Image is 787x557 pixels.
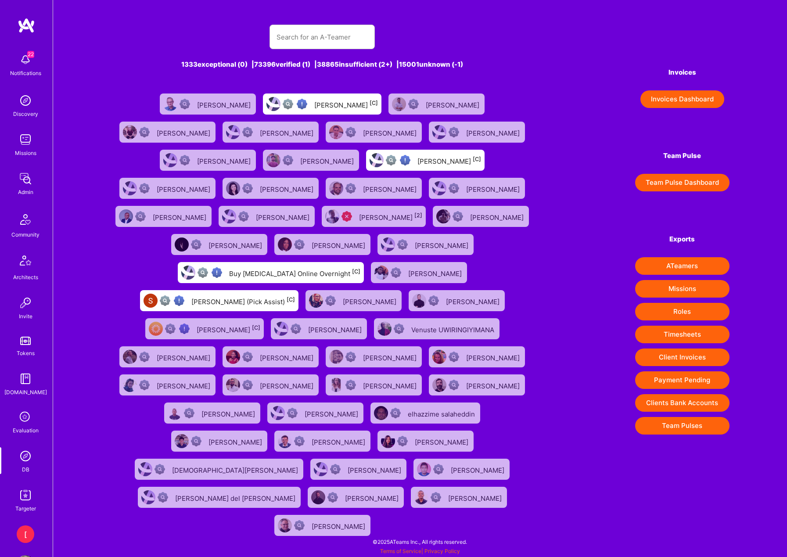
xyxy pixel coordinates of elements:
[157,126,212,138] div: [PERSON_NAME]
[322,174,425,202] a: User AvatarNot Scrubbed[PERSON_NAME]
[363,351,418,363] div: [PERSON_NAME]
[635,152,730,160] h4: Team Pulse
[448,492,503,503] div: [PERSON_NAME]
[165,323,176,334] img: Not fully vetted
[363,126,418,138] div: [PERSON_NAME]
[309,294,323,308] img: User Avatar
[271,511,374,539] a: User AvatarNot Scrubbed[PERSON_NAME]
[408,407,477,419] div: elhazzime salaheddin
[155,464,165,474] img: Not Scrubbed
[635,280,730,298] button: Missions
[446,295,501,306] div: [PERSON_NAME]
[135,211,146,222] img: Not Scrubbed
[168,427,271,455] a: User AvatarNot Scrubbed[PERSON_NAME]
[157,351,212,363] div: [PERSON_NAME]
[424,548,460,554] a: Privacy Policy
[408,267,464,278] div: [PERSON_NAME]
[17,170,34,187] img: admin teamwork
[380,548,460,554] span: |
[271,406,285,420] img: User Avatar
[408,99,419,109] img: Not Scrubbed
[242,352,253,362] img: Not Scrubbed
[15,148,36,158] div: Missions
[174,295,184,306] img: High Potential User
[212,267,222,278] img: High Potential User
[157,379,212,391] div: [PERSON_NAME]
[17,409,34,426] i: icon SelectionTeam
[635,417,730,435] button: Team Pulses
[180,99,190,109] img: Not Scrubbed
[466,183,521,194] div: [PERSON_NAME]
[283,155,293,165] img: Not Scrubbed
[294,239,305,250] img: Not Scrubbed
[153,211,208,222] div: [PERSON_NAME]
[278,434,292,448] img: User Avatar
[197,98,252,110] div: [PERSON_NAME]
[312,239,367,250] div: [PERSON_NAME]
[426,98,481,110] div: [PERSON_NAME]
[17,486,34,504] img: Skill Targeter
[283,99,293,109] img: Not fully vetted
[410,455,513,483] a: User AvatarNot Scrubbed[PERSON_NAME]
[318,202,429,230] a: User AvatarUnqualified[PERSON_NAME][2]
[432,350,446,364] img: User Avatar
[329,125,343,139] img: User Avatar
[432,378,446,392] img: User Avatar
[314,98,378,110] div: [PERSON_NAME]
[394,323,404,334] img: Not Scrubbed
[425,371,528,399] a: User AvatarNot Scrubbed[PERSON_NAME]
[436,209,450,223] img: User Avatar
[259,146,363,174] a: User AvatarNot Scrubbed[PERSON_NAME]
[277,26,368,48] input: Search for an A-Teamer
[168,230,271,259] a: User AvatarNot Scrubbed[PERSON_NAME]
[325,295,336,306] img: Not Scrubbed
[191,239,201,250] img: Not Scrubbed
[160,295,170,306] img: Not fully vetted
[197,155,252,166] div: [PERSON_NAME]
[431,492,441,503] img: Not Scrubbed
[278,518,292,532] img: User Avatar
[425,174,528,202] a: User AvatarNot Scrubbed[PERSON_NAME]
[266,153,280,167] img: User Avatar
[131,455,307,483] a: User AvatarNot Scrubbed[DEMOGRAPHIC_DATA][PERSON_NAME]
[415,435,470,447] div: [PERSON_NAME]
[17,525,34,543] div: [
[271,427,374,455] a: User AvatarNot Scrubbed[PERSON_NAME]
[139,352,150,362] img: Not Scrubbed
[226,181,240,195] img: User Avatar
[168,406,182,420] img: User Avatar
[329,181,343,195] img: User Avatar
[260,126,315,138] div: [PERSON_NAME]
[381,237,395,252] img: User Avatar
[238,211,249,222] img: Not Scrubbed
[175,492,297,503] div: [PERSON_NAME] del [PERSON_NAME]
[260,379,315,391] div: [PERSON_NAME]
[291,323,301,334] img: Not Scrubbed
[142,315,267,343] a: User AvatarNot fully vettedHigh Potential User[PERSON_NAME][C]
[311,490,325,504] img: User Avatar
[325,209,339,223] img: User Avatar
[222,209,236,223] img: User Avatar
[116,118,219,146] a: User AvatarNot Scrubbed[PERSON_NAME]
[302,287,405,315] a: User AvatarNot Scrubbed[PERSON_NAME]
[294,436,305,446] img: Not Scrubbed
[242,127,253,137] img: Not Scrubbed
[226,125,240,139] img: User Avatar
[197,323,260,334] div: [PERSON_NAME]
[345,380,356,390] img: Not Scrubbed
[374,406,388,420] img: User Avatar
[139,183,150,194] img: Not Scrubbed
[287,296,295,303] sup: [C]
[264,399,367,427] a: User AvatarNot Scrubbed[PERSON_NAME]
[466,379,521,391] div: [PERSON_NAME]
[163,97,177,111] img: User Avatar
[116,371,219,399] a: User AvatarNot Scrubbed[PERSON_NAME]
[156,90,259,118] a: User AvatarNot Scrubbed[PERSON_NAME]
[391,267,401,278] img: Not Scrubbed
[370,153,384,167] img: User Avatar
[10,68,41,78] div: Notifications
[635,394,730,412] button: Clients Bank Accounts
[208,239,264,250] div: [PERSON_NAME]
[300,155,356,166] div: [PERSON_NAME]
[412,294,426,308] img: User Avatar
